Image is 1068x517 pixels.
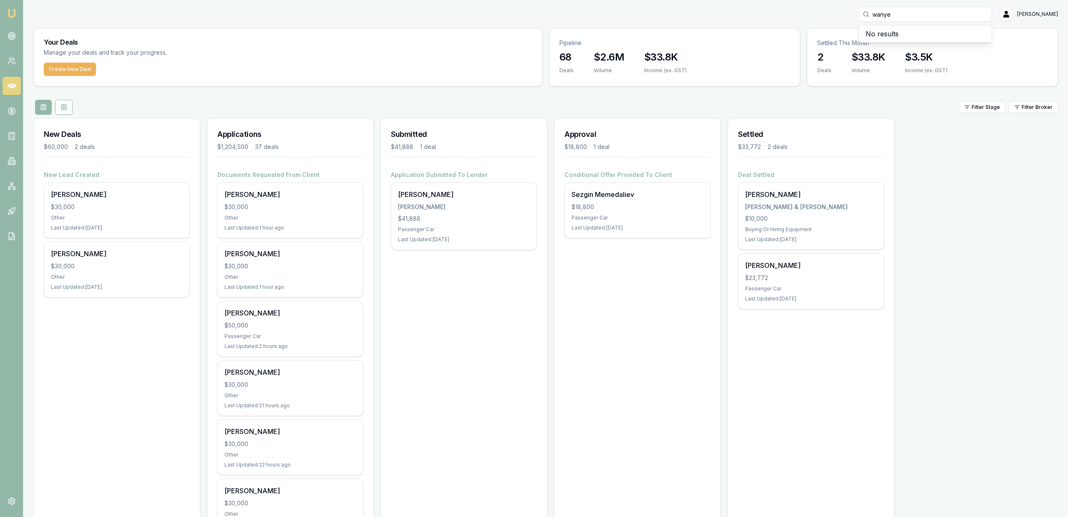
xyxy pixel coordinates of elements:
div: Passenger Car [572,214,703,221]
div: [PERSON_NAME] [224,486,356,496]
h4: Documents Requested From Client [217,171,363,179]
div: Buying Or Hiring Equipment [745,226,877,233]
div: Other [51,214,183,221]
div: $50,000 [224,321,356,330]
div: Other [224,451,356,458]
h3: 2 [817,50,831,64]
div: Sezgin Memedaliev [572,189,703,199]
h3: $33.8K [644,50,687,64]
div: Last Updated: [DATE] [745,295,877,302]
button: Filter Broker [1009,101,1058,113]
div: 2 deals [768,143,788,151]
div: $18,800 [572,203,703,211]
div: Income (ex. GST) [905,67,947,74]
div: Last Updated: [DATE] [572,224,703,231]
div: $30,000 [224,203,356,211]
div: $10,000 [745,214,877,223]
img: emu-icon-u.png [7,8,17,18]
h3: Your Deals [44,39,532,45]
div: $30,000 [51,203,183,211]
div: [PERSON_NAME] [224,367,356,377]
div: Last Updated: 2 hours ago [224,343,356,350]
span: Filter Broker [1022,104,1053,111]
h3: 68 [559,50,574,64]
div: Last Updated: [DATE] [51,284,183,290]
h3: Submitted [391,129,537,140]
div: $60,000 [44,143,68,151]
div: Passenger Car [745,285,877,292]
div: [PERSON_NAME] [224,308,356,318]
h3: $33.8K [851,50,885,64]
div: [PERSON_NAME] [745,260,877,270]
h4: Deal Settled [738,171,884,179]
div: Last Updated: 1 hour ago [224,224,356,231]
div: Other [224,392,356,399]
p: No results [866,29,985,39]
p: Settled This Month [817,39,1048,47]
span: Filter Stage [972,104,1000,111]
p: Pipeline [559,39,790,47]
div: $33,772 [738,143,761,151]
div: Passenger Car [224,333,356,340]
input: Search deals [859,7,992,22]
div: $30,000 [224,262,356,270]
div: $30,000 [224,381,356,389]
div: [PERSON_NAME] [398,189,530,199]
div: Income (ex. GST) [644,67,687,74]
h3: $3.5K [905,50,947,64]
div: [PERSON_NAME] [51,249,183,259]
h4: Application Submitted To Lender [391,171,537,179]
div: Last Updated: 22 hours ago [224,462,356,468]
div: $30,000 [224,440,356,448]
div: Last Updated: 1 hour ago [224,284,356,290]
h3: Settled [738,129,884,140]
div: 2 deals [75,143,95,151]
div: $30,000 [224,499,356,507]
div: 1 deal [594,143,610,151]
div: $23,772 [745,274,877,282]
div: $41,888 [398,214,530,223]
div: $30,000 [51,262,183,270]
div: [PERSON_NAME] [224,189,356,199]
div: Deals [817,67,831,74]
div: [PERSON_NAME] & [PERSON_NAME] [745,203,877,211]
div: Last Updated: [DATE] [745,236,877,243]
div: Last Updated: 21 hours ago [224,402,356,409]
div: Last Updated: [DATE] [51,224,183,231]
div: $1,204,500 [217,143,248,151]
div: [PERSON_NAME] [224,426,356,436]
h3: Approval [564,129,710,140]
h4: New Lead Created [44,171,190,179]
div: Other [224,274,356,280]
div: [PERSON_NAME] [398,203,530,211]
div: $18,800 [564,143,587,151]
div: Passenger Car [398,226,530,233]
h3: New Deals [44,129,190,140]
div: Other [224,214,356,221]
div: Other [51,274,183,280]
h3: $2.6M [594,50,624,64]
h4: Conditional Offer Provided To Client [564,171,710,179]
div: Volume [594,67,624,74]
span: [PERSON_NAME] [1017,11,1058,18]
button: Filter Stage [959,101,1005,113]
div: [PERSON_NAME] [51,189,183,199]
div: [PERSON_NAME] [224,249,356,259]
div: [PERSON_NAME] [745,189,877,199]
div: Last Updated: [DATE] [398,236,530,243]
h3: Applications [217,129,363,140]
div: 37 deals [255,143,279,151]
p: Manage your deals and track your progress. [44,48,257,58]
div: Volume [851,67,885,74]
div: $41,888 [391,143,413,151]
div: 1 deal [420,143,436,151]
button: Create New Deal [44,63,96,76]
div: Deals [559,67,574,74]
